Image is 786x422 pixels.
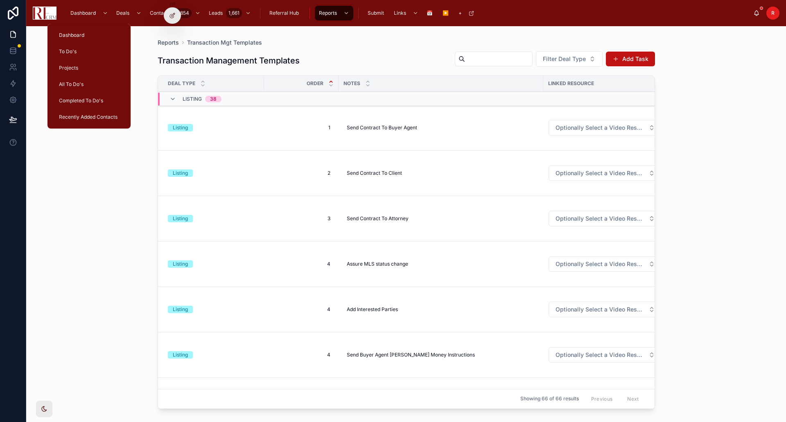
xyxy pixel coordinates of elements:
a: Dashboard [66,6,112,20]
a: + [454,6,479,20]
span: Optionally Select a Video Resource [556,260,645,268]
span: All To Do's [59,81,84,88]
a: Deals [112,6,146,20]
a: Completed To Do's [52,93,126,108]
span: Completed To Do's [59,97,103,104]
button: Select Button [549,165,662,181]
span: Optionally Select a Video Resource [556,214,645,223]
div: Listing [173,124,188,131]
div: Listing [173,306,188,313]
span: Showing 66 of 66 results [520,396,579,402]
a: Recently Added Contacts [52,110,126,124]
a: Referral Hub [265,6,305,20]
span: Referral Hub [269,10,299,16]
span: Assure MLS status change [347,261,408,267]
span: Leads [209,10,223,16]
span: Notes [343,80,360,87]
a: Projects [52,61,126,75]
div: 7,854 [174,8,192,18]
button: Select Button [549,347,662,363]
button: Select Button [549,120,662,135]
span: 2 [272,170,330,176]
a: Links [390,6,422,20]
span: 📅 [427,10,433,16]
span: Reports [319,10,337,16]
a: Transaction Mgt Templates [187,38,262,47]
a: Reports [315,6,353,20]
button: Select Button [549,302,662,317]
span: 4 [272,261,330,267]
span: 1 [272,124,330,131]
span: Linked Resource [548,80,594,87]
a: 📅 [422,6,438,20]
span: Optionally Select a Video Resource [556,169,645,177]
span: Optionally Select a Video Resource [556,124,645,132]
span: Deal Type [168,80,195,87]
a: Submit [364,6,390,20]
span: Send Contract To Attorney [347,215,409,222]
span: Send Buyer Agent [PERSON_NAME] Money Instructions [347,352,475,358]
button: Select Button [536,51,603,67]
span: 4 [272,306,330,313]
span: Dashboard [70,10,96,16]
h1: Transaction Management Templates [158,55,300,66]
span: Optionally Select a Video Resource [556,305,645,314]
div: 1,661 [226,8,242,18]
button: Select Button [549,211,662,226]
a: Reports [158,38,179,47]
div: 38 [210,96,217,102]
span: Projects [59,65,78,71]
img: App logo [33,7,56,20]
span: 3 [272,215,330,222]
a: All To Do's [52,77,126,92]
span: Dashboard [59,32,84,38]
a: Leads1,661 [205,6,255,20]
div: Listing [173,215,188,222]
span: Contacts [150,10,171,16]
span: To Do's [59,48,77,55]
span: + [458,10,462,16]
a: Dashboard [52,28,126,43]
span: Links [394,10,406,16]
a: ▶️ [438,6,454,20]
span: ▶️ [443,10,449,16]
span: Listing [183,96,202,102]
div: Listing [173,351,188,359]
span: Send Contract To Buyer Agent [347,124,417,131]
span: Deals [116,10,129,16]
div: scrollable content [63,4,753,22]
span: Filter Deal Type [543,55,586,63]
div: Listing [173,169,188,177]
div: Listing [173,260,188,268]
a: To Do's [52,44,126,59]
button: Add Task [606,52,655,66]
a: Contacts7,854 [146,6,205,20]
span: R [771,10,775,16]
span: 4 [272,352,330,358]
button: Select Button [549,256,662,272]
span: Optionally Select a Video Resource [556,351,645,359]
span: Submit [368,10,384,16]
span: Send Contract To Client [347,170,402,176]
span: Add Interested Parties [347,306,398,313]
span: Order [307,80,323,87]
span: Recently Added Contacts [59,114,117,120]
